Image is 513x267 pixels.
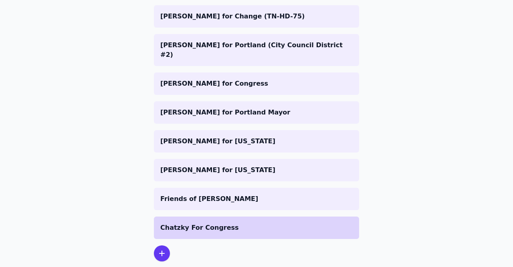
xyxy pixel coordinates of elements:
p: [PERSON_NAME] for Portland (City Council District #2) [160,40,353,60]
a: [PERSON_NAME] for Portland (City Council District #2) [154,34,359,66]
p: [PERSON_NAME] for Change (TN-HD-75) [160,12,353,21]
a: Friends of [PERSON_NAME] [154,188,359,210]
p: Friends of [PERSON_NAME] [160,194,353,204]
p: [PERSON_NAME] for Portland Mayor [160,108,353,117]
a: [PERSON_NAME] for Change (TN-HD-75) [154,5,359,28]
a: Chatzky For Congress [154,217,359,239]
a: [PERSON_NAME] for [US_STATE] [154,130,359,153]
p: [PERSON_NAME] for [US_STATE] [160,137,353,146]
a: [PERSON_NAME] for Congress [154,72,359,95]
a: [PERSON_NAME] for [US_STATE] [154,159,359,181]
p: [PERSON_NAME] for Congress [160,79,353,88]
p: Chatzky For Congress [160,223,353,233]
a: [PERSON_NAME] for Portland Mayor [154,101,359,124]
p: [PERSON_NAME] for [US_STATE] [160,165,353,175]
